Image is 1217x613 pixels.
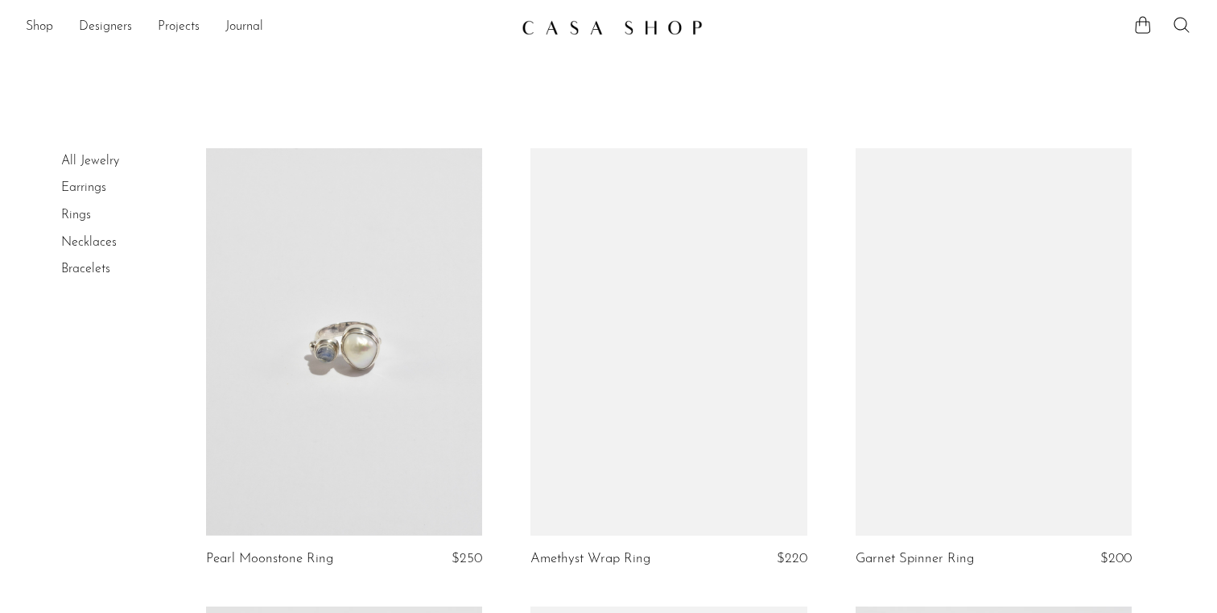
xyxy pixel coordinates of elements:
[777,552,807,565] span: $220
[61,181,106,194] a: Earrings
[856,552,974,566] a: Garnet Spinner Ring
[26,17,53,38] a: Shop
[1100,552,1132,565] span: $200
[79,17,132,38] a: Designers
[452,552,482,565] span: $250
[158,17,200,38] a: Projects
[530,552,650,566] a: Amethyst Wrap Ring
[206,552,333,566] a: Pearl Moonstone Ring
[26,14,509,41] nav: Desktop navigation
[61,236,117,249] a: Necklaces
[61,155,119,168] a: All Jewelry
[225,17,263,38] a: Journal
[26,14,509,41] ul: NEW HEADER MENU
[61,209,91,222] a: Rings
[61,263,110,275] a: Bracelets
